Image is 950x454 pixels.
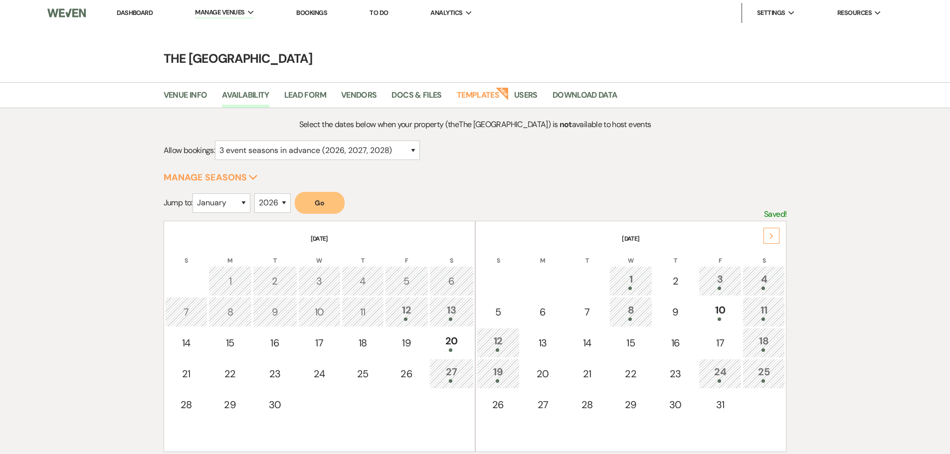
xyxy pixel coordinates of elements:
[435,274,468,289] div: 6
[704,397,737,412] div: 31
[477,222,785,243] th: [DATE]
[214,274,246,289] div: 1
[165,244,207,265] th: S
[514,89,538,108] a: Users
[347,366,379,381] div: 25
[743,244,785,265] th: S
[653,244,698,265] th: T
[222,89,269,108] a: Availability
[748,333,779,352] div: 18
[304,274,335,289] div: 3
[659,366,692,381] div: 23
[258,274,292,289] div: 2
[699,244,742,265] th: F
[195,7,244,17] span: Manage Venues
[391,89,441,108] a: Docs & Files
[390,366,423,381] div: 26
[748,303,779,321] div: 11
[571,397,603,412] div: 28
[526,397,560,412] div: 27
[370,8,388,17] a: To Do
[347,274,379,289] div: 4
[164,173,258,182] button: Manage Seasons
[304,304,335,319] div: 10
[615,335,647,350] div: 15
[615,272,647,290] div: 1
[609,244,653,265] th: W
[430,8,462,18] span: Analytics
[477,244,520,265] th: S
[704,335,737,350] div: 17
[704,303,737,321] div: 10
[435,303,468,321] div: 13
[304,335,335,350] div: 17
[342,244,384,265] th: T
[304,366,335,381] div: 24
[757,8,785,18] span: Settings
[390,335,423,350] div: 19
[390,303,423,321] div: 12
[385,244,428,265] th: F
[659,335,692,350] div: 16
[171,366,202,381] div: 21
[837,8,872,18] span: Resources
[164,197,192,208] span: Jump to:
[296,8,327,17] a: Bookings
[435,364,468,383] div: 27
[571,304,603,319] div: 7
[347,335,379,350] div: 18
[748,364,779,383] div: 25
[164,89,207,108] a: Venue Info
[214,397,246,412] div: 29
[482,304,515,319] div: 5
[258,366,292,381] div: 23
[341,89,377,108] a: Vendors
[526,335,560,350] div: 13
[764,208,786,221] p: Saved!
[615,303,647,321] div: 8
[615,397,647,412] div: 29
[482,364,515,383] div: 19
[253,244,297,265] th: T
[295,192,345,214] button: Go
[258,335,292,350] div: 16
[704,272,737,290] div: 3
[482,397,515,412] div: 26
[526,304,560,319] div: 6
[258,397,292,412] div: 30
[748,272,779,290] div: 4
[521,244,565,265] th: M
[571,366,603,381] div: 21
[347,304,379,319] div: 11
[560,119,572,130] strong: not
[571,335,603,350] div: 14
[482,333,515,352] div: 12
[429,244,474,265] th: S
[704,364,737,383] div: 24
[171,304,202,319] div: 7
[615,366,647,381] div: 22
[116,50,834,67] h4: The [GEOGRAPHIC_DATA]
[214,366,246,381] div: 22
[659,274,692,289] div: 2
[258,304,292,319] div: 9
[171,335,202,350] div: 14
[435,333,468,352] div: 20
[208,244,252,265] th: M
[47,2,85,23] img: Weven Logo
[165,222,474,243] th: [DATE]
[457,89,499,108] a: Templates
[659,397,692,412] div: 30
[553,89,617,108] a: Download Data
[214,304,246,319] div: 8
[566,244,608,265] th: T
[526,366,560,381] div: 20
[495,86,509,100] strong: New
[241,118,709,131] p: Select the dates below when your property (the The [GEOGRAPHIC_DATA] ) is available to host events
[171,397,202,412] div: 28
[164,145,215,155] span: Allow bookings:
[214,335,246,350] div: 15
[659,304,692,319] div: 9
[117,8,153,17] a: Dashboard
[390,274,423,289] div: 5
